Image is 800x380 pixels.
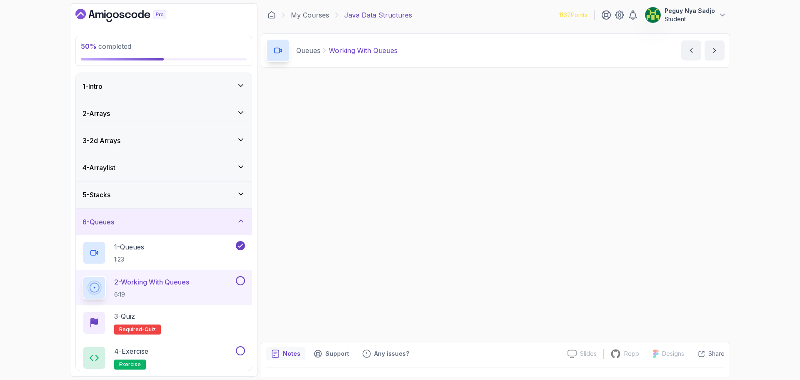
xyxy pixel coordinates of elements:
p: Queues [296,45,320,55]
button: 4-Arraylist [76,154,252,181]
button: 3-QuizRequired-quiz [82,311,245,335]
button: 2-Working With Queues6:19 [82,276,245,299]
button: 4-Exerciseexercise [82,346,245,370]
p: 2 - Working With Queues [114,277,189,287]
p: Designs [662,350,684,358]
p: Any issues? [374,350,409,358]
p: Student [665,15,715,23]
button: notes button [266,347,305,360]
p: 1 - Queues [114,242,144,252]
span: 50 % [81,42,97,50]
p: Share [708,350,725,358]
span: exercise [119,361,141,368]
p: Slides [580,350,597,358]
h3: 6 - Queues [82,217,114,227]
h3: 1 - Intro [82,81,102,91]
p: 4 - Exercise [114,346,148,356]
button: user profile imagePeguy Nya SadjoStudent [645,7,727,23]
button: previous content [681,40,701,60]
p: Repo [624,350,639,358]
p: 3 - Quiz [114,311,135,321]
p: Support [325,350,349,358]
h3: 3 - 2d Arrays [82,136,120,146]
button: 1-Intro [76,73,252,100]
img: user profile image [645,7,661,23]
a: Dashboard [75,9,185,22]
p: Peguy Nya Sadjo [665,7,715,15]
button: 5-Stacks [76,181,252,208]
p: 1167 Points [559,11,587,19]
h3: 2 - Arrays [82,108,110,118]
span: Required- [119,326,145,333]
p: Notes [283,350,300,358]
button: 3-2d Arrays [76,127,252,154]
a: Dashboard [267,11,276,19]
a: My Courses [291,10,329,20]
p: Working With Queues [329,45,397,55]
p: 1:23 [114,255,144,264]
h3: 4 - Arraylist [82,163,115,173]
h3: 5 - Stacks [82,190,110,200]
button: Feedback button [357,347,414,360]
button: next content [705,40,725,60]
button: 2-Arrays [76,100,252,127]
span: completed [81,42,131,50]
button: Support button [309,347,354,360]
button: 6-Queues [76,209,252,235]
button: Share [691,350,725,358]
button: 1-Queues1:23 [82,241,245,264]
p: 6:19 [114,290,189,299]
p: Java Data Structures [344,10,412,20]
span: quiz [145,326,156,333]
